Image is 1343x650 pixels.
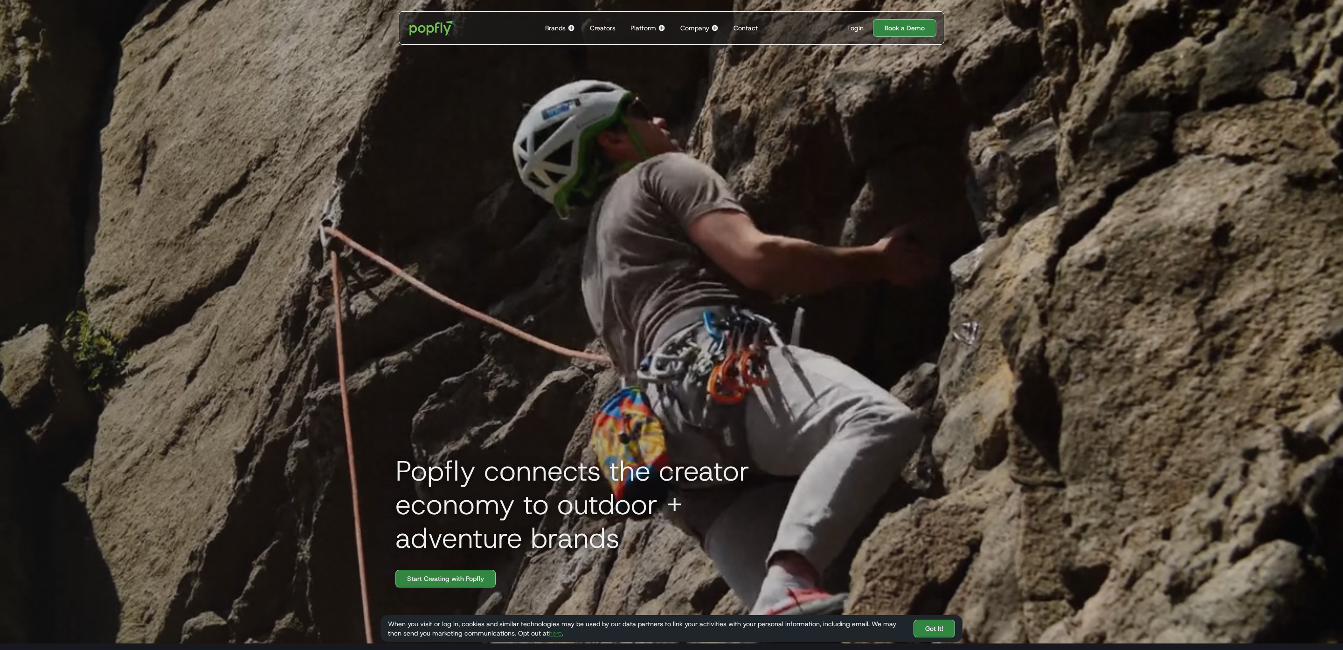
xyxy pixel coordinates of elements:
[630,23,656,33] div: Platform
[586,12,619,44] a: Creators
[730,12,761,44] a: Contact
[847,23,864,33] div: Login
[914,620,955,637] a: Got It!
[844,23,867,33] a: Login
[549,629,562,637] a: here
[734,23,758,33] div: Contact
[873,19,936,37] a: Book a Demo
[590,23,616,33] div: Creators
[680,23,709,33] div: Company
[403,14,463,42] a: home
[395,570,496,587] a: Start Creating with Popfly
[545,23,566,33] div: Brands
[388,619,906,638] div: When you visit or log in, cookies and similar technologies may be used by our data partners to li...
[388,454,808,555] h1: Popfly connects the creator economy to outdoor + adventure brands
